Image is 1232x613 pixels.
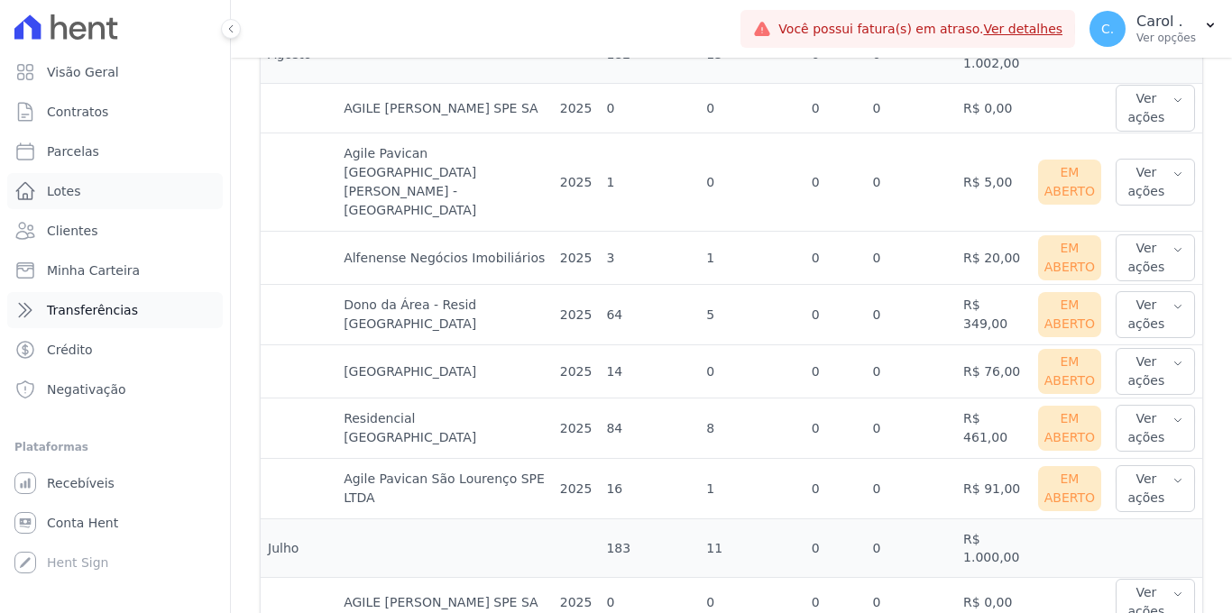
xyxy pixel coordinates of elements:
td: 2025 [553,345,600,398]
div: Plataformas [14,436,216,458]
a: Crédito [7,332,223,368]
a: Contratos [7,94,223,130]
a: Negativação [7,371,223,407]
span: Conta Hent [47,514,118,532]
td: 0 [866,285,957,345]
span: C. [1101,23,1114,35]
button: Ver ações [1116,234,1195,281]
span: Lotes [47,182,81,200]
button: Ver ações [1116,465,1195,512]
span: Parcelas [47,142,99,160]
a: Clientes [7,213,223,249]
span: Você possui fatura(s) em atraso. [778,20,1062,39]
td: 183 [599,519,699,578]
td: 11 [699,519,804,578]
td: 2025 [553,285,600,345]
td: R$ 349,00 [956,285,1031,345]
td: 1 [599,133,699,232]
td: R$ 76,00 [956,345,1031,398]
td: 1 [699,232,804,285]
span: Visão Geral [47,63,119,81]
a: Minha Carteira [7,252,223,288]
div: Em Aberto [1038,406,1100,451]
div: Em Aberto [1038,292,1100,337]
td: 0 [866,232,957,285]
td: R$ 20,00 [956,232,1031,285]
td: 84 [599,398,699,459]
a: Recebíveis [7,465,223,501]
td: 0 [804,519,866,578]
div: Em Aberto [1038,466,1100,511]
td: [GEOGRAPHIC_DATA] [336,345,553,398]
span: Crédito [47,341,93,359]
td: 0 [804,285,866,345]
td: 2025 [553,84,600,133]
td: Residencial [GEOGRAPHIC_DATA] [336,398,553,459]
td: 0 [804,345,866,398]
td: 0 [804,398,866,459]
td: R$ 91,00 [956,459,1031,519]
td: 0 [866,398,957,459]
td: 1 [699,459,804,519]
span: Transferências [47,301,138,319]
td: 16 [599,459,699,519]
td: 0 [804,232,866,285]
td: 0 [804,84,866,133]
span: Clientes [47,222,97,240]
td: 0 [866,133,957,232]
a: Parcelas [7,133,223,169]
div: Em Aberto [1038,160,1100,205]
td: Agile Pavican [GEOGRAPHIC_DATA][PERSON_NAME] - [GEOGRAPHIC_DATA] [336,133,553,232]
button: Ver ações [1116,348,1195,395]
td: 0 [804,459,866,519]
td: 0 [866,519,957,578]
td: 2025 [553,133,600,232]
td: 0 [866,345,957,398]
td: 64 [599,285,699,345]
td: 0 [804,133,866,232]
td: Julho [261,519,336,578]
td: 2025 [553,398,600,459]
span: Recebíveis [47,474,115,492]
td: 8 [699,398,804,459]
td: AGILE [PERSON_NAME] SPE SA [336,84,553,133]
td: Dono da Área - Resid [GEOGRAPHIC_DATA] [336,285,553,345]
td: R$ 0,00 [956,84,1031,133]
td: 14 [599,345,699,398]
td: 2025 [553,459,600,519]
td: 5 [699,285,804,345]
td: R$ 461,00 [956,398,1031,459]
button: Ver ações [1116,291,1195,338]
td: 3 [599,232,699,285]
p: Carol . [1136,13,1196,31]
td: R$ 1.000,00 [956,519,1031,578]
a: Lotes [7,173,223,209]
td: 0 [699,84,804,133]
span: Contratos [47,103,108,121]
div: Em Aberto [1038,349,1100,394]
span: Negativação [47,380,126,398]
a: Conta Hent [7,505,223,541]
div: Em Aberto [1038,235,1100,280]
td: 0 [866,84,957,133]
button: Ver ações [1116,85,1195,132]
a: Transferências [7,292,223,328]
button: Ver ações [1116,405,1195,452]
td: R$ 5,00 [956,133,1031,232]
a: Ver detalhes [983,22,1062,36]
td: 2025 [553,232,600,285]
button: Ver ações [1116,159,1195,206]
button: C. Carol . Ver opções [1075,4,1232,54]
p: Ver opções [1136,31,1196,45]
span: Minha Carteira [47,261,140,279]
td: Alfenense Negócios Imobiliários [336,232,553,285]
td: Agile Pavican São Lourenço SPE LTDA [336,459,553,519]
td: 0 [699,345,804,398]
td: 0 [599,84,699,133]
td: 0 [699,133,804,232]
a: Visão Geral [7,54,223,90]
td: 0 [866,459,957,519]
